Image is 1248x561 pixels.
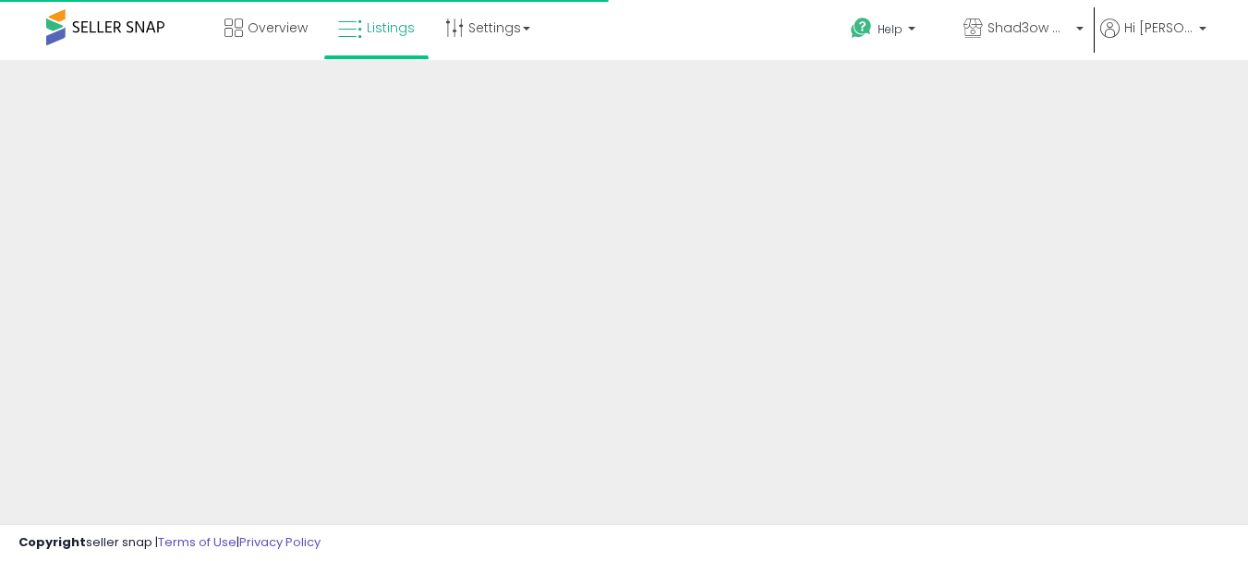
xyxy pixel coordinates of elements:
[850,17,873,40] i: Get Help
[878,21,903,37] span: Help
[987,18,1071,37] span: Shad3ow Goods & Services
[1124,18,1193,37] span: Hi [PERSON_NAME]
[836,3,947,60] a: Help
[18,534,321,552] div: seller snap | |
[158,533,236,551] a: Terms of Use
[367,18,415,37] span: Listings
[239,533,321,551] a: Privacy Policy
[1100,18,1206,60] a: Hi [PERSON_NAME]
[248,18,308,37] span: Overview
[18,533,86,551] strong: Copyright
